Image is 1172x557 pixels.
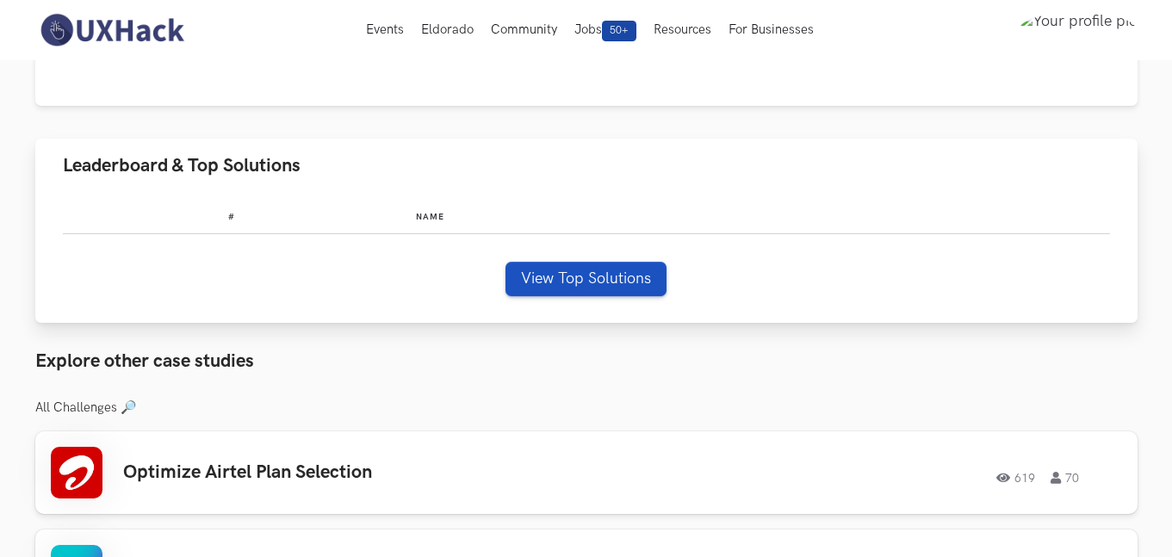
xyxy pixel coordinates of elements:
img: Your profile pic [1019,12,1137,48]
span: 50+ [602,21,636,41]
span: Leaderboard & Top Solutions [63,154,301,177]
button: Leaderboard & Top Solutions [35,139,1138,193]
h3: Explore other case studies [35,350,1138,373]
h3: Optimize Airtel Plan Selection [123,461,612,484]
span: Name [416,212,444,222]
span: # [228,212,235,222]
img: UXHack-logo.png [35,12,189,48]
a: Optimize Airtel Plan Selection61970 [35,431,1138,514]
span: 70 [1051,472,1079,484]
span: 619 [996,472,1035,484]
button: View Top Solutions [505,262,667,296]
table: Leaderboard [63,198,1110,234]
h3: All Challenges 🔎 [35,400,1138,416]
div: Leaderboard & Top Solutions [35,193,1138,324]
